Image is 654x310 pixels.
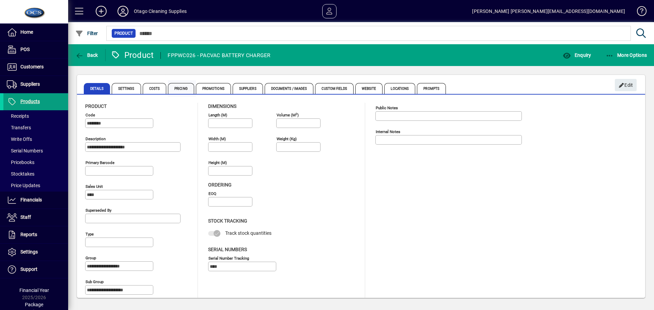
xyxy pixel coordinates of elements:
span: Settings [112,83,141,94]
span: Enquiry [563,52,591,58]
button: Enquiry [561,49,593,61]
span: Product [114,30,133,37]
span: Financials [20,197,42,202]
a: Write Offs [3,133,68,145]
span: Serial Numbers [208,247,247,252]
a: Serial Numbers [3,145,68,157]
a: Receipts [3,110,68,122]
span: Details [84,83,110,94]
a: Transfers [3,122,68,133]
a: Pricebooks [3,157,68,168]
mat-label: Serial Number tracking [208,256,249,260]
span: Dimensions [208,103,236,109]
span: Transfers [7,125,31,130]
span: Website [355,83,383,94]
span: Filter [75,31,98,36]
a: Settings [3,244,68,261]
span: Write Offs [7,136,32,142]
span: More Options [606,52,647,58]
span: Custom Fields [315,83,353,94]
mat-label: Weight (Kg) [277,136,297,141]
a: Knowledge Base [632,1,645,23]
button: Add [90,5,112,17]
span: Costs [143,83,167,94]
span: Product [85,103,107,109]
button: Back [74,49,100,61]
span: Reports [20,232,37,237]
mat-label: Public Notes [376,105,398,110]
mat-label: Sub group [85,279,104,284]
a: Home [3,24,68,41]
a: Suppliers [3,76,68,93]
span: Documents / Images [265,83,314,94]
mat-label: Code [85,113,95,117]
button: Filter [74,27,100,39]
button: Edit [615,79,637,91]
mat-label: Height (m) [208,160,227,165]
button: More Options [604,49,649,61]
span: Edit [619,80,633,91]
app-page-header-button: Back [68,49,106,61]
span: Suppliers [233,83,263,94]
span: POS [20,47,30,52]
span: Stock Tracking [208,218,247,224]
a: Reports [3,226,68,243]
span: Promotions [196,83,231,94]
div: Product [111,50,154,61]
mat-label: Internal Notes [376,129,400,134]
mat-label: Group [85,256,96,260]
sup: 3 [296,112,297,115]
span: Stocktakes [7,171,34,177]
span: Pricebooks [7,160,34,165]
span: Home [20,29,33,35]
mat-label: Length (m) [208,113,227,117]
mat-label: Width (m) [208,136,226,141]
div: FPPWC026 - PACVAC BATTERY CHARGER [168,50,270,61]
span: Settings [20,249,38,255]
a: Price Updates [3,180,68,191]
span: Staff [20,214,31,220]
a: Support [3,261,68,278]
a: Financials [3,192,68,209]
span: Prompts [417,83,446,94]
span: Support [20,266,37,272]
span: Serial Numbers [7,148,43,153]
mat-label: Volume (m ) [277,113,299,117]
div: Otago Cleaning Supplies [134,6,187,17]
mat-label: Superseded by [85,208,111,213]
button: Profile [112,5,134,17]
mat-label: Sales unit [85,184,103,189]
mat-label: EOQ [208,191,216,196]
span: Package [25,302,43,307]
a: Customers [3,59,68,76]
span: Receipts [7,113,29,119]
a: Stocktakes [3,168,68,180]
a: Staff [3,209,68,226]
span: Customers [20,64,44,69]
span: Track stock quantities [225,230,271,236]
span: Financial Year [19,288,49,293]
span: Price Updates [7,183,40,188]
span: Locations [384,83,415,94]
a: POS [3,41,68,58]
mat-label: Description [85,136,106,141]
span: Suppliers [20,81,40,87]
mat-label: Primary barcode [85,160,114,165]
span: Products [20,99,40,104]
span: Pricing [168,83,194,94]
div: [PERSON_NAME] [PERSON_NAME][EMAIL_ADDRESS][DOMAIN_NAME] [472,6,625,17]
span: Ordering [208,182,232,187]
span: Back [75,52,98,58]
mat-label: Type [85,232,94,236]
